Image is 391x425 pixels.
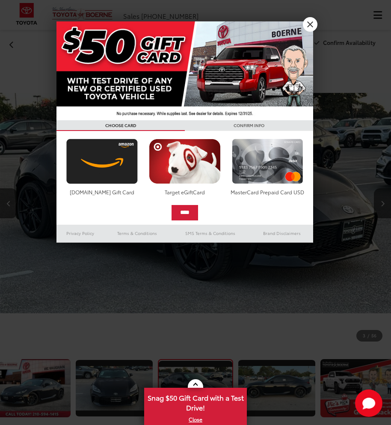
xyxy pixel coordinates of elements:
button: Toggle Chat Window [355,389,382,417]
img: amazoncard.png [64,139,140,184]
div: MasterCard Prepaid Card USD [230,188,305,196]
img: mastercard.png [230,139,305,184]
a: Privacy Policy [56,228,104,238]
a: Terms & Conditions [104,228,170,238]
div: Target eGiftCard [147,188,222,196]
h3: CHOOSE CARD [56,120,185,131]
h3: CONFIRM INFO [185,120,313,131]
span: Snag $50 Gift Card with a Test Drive! [145,389,246,415]
a: Brand Disclaimers [251,228,313,238]
div: [DOMAIN_NAME] Gift Card [64,188,140,196]
a: SMS Terms & Conditions [170,228,251,238]
img: 42635_top_851395.jpg [56,21,313,120]
img: targetcard.png [147,139,222,184]
svg: Start Chat [355,389,382,417]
